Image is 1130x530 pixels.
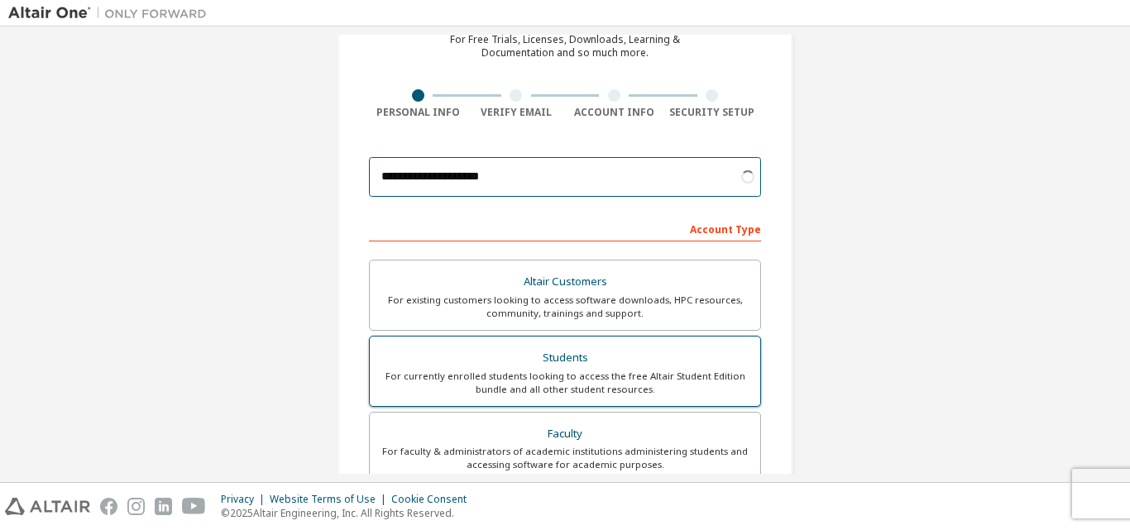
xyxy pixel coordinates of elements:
img: facebook.svg [100,498,117,515]
div: Account Info [565,106,663,119]
div: Account Type [369,215,761,241]
div: Students [380,346,750,370]
div: Altair Customers [380,270,750,294]
img: altair_logo.svg [5,498,90,515]
div: For existing customers looking to access software downloads, HPC resources, community, trainings ... [380,294,750,320]
div: For currently enrolled students looking to access the free Altair Student Edition bundle and all ... [380,370,750,396]
div: Cookie Consent [391,493,476,506]
div: For Free Trials, Licenses, Downloads, Learning & Documentation and so much more. [450,33,680,60]
img: youtube.svg [182,498,206,515]
div: Privacy [221,493,270,506]
p: © 2025 Altair Engineering, Inc. All Rights Reserved. [221,506,476,520]
img: instagram.svg [127,498,145,515]
div: Website Terms of Use [270,493,391,506]
div: For faculty & administrators of academic institutions administering students and accessing softwa... [380,445,750,471]
div: Faculty [380,423,750,446]
img: linkedin.svg [155,498,172,515]
div: Security Setup [663,106,762,119]
div: Personal Info [369,106,467,119]
img: Altair One [8,5,215,21]
div: Verify Email [467,106,566,119]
